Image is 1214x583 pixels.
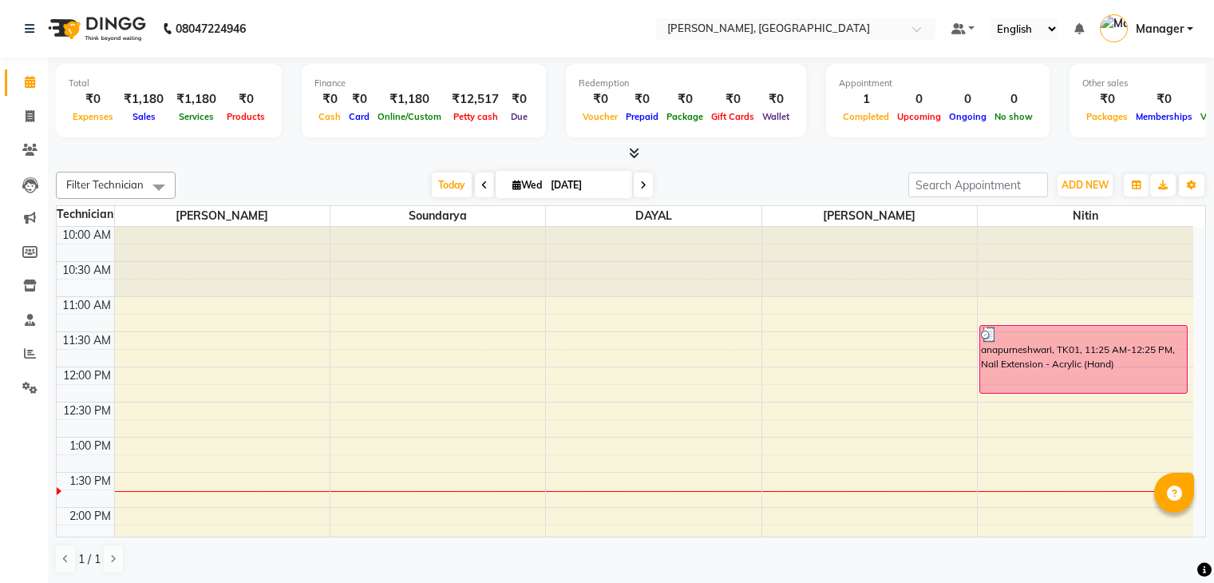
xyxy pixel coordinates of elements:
div: ₹0 [314,90,345,109]
button: ADD NEW [1058,174,1113,196]
span: [PERSON_NAME] [115,206,330,226]
img: logo [41,6,150,51]
div: ₹0 [69,90,117,109]
div: ₹12,517 [445,90,505,109]
div: ₹1,180 [170,90,223,109]
div: Redemption [579,77,793,90]
span: ADD NEW [1062,179,1109,191]
input: Search Appointment [908,173,1048,197]
span: Gift Cards [707,111,758,122]
span: Online/Custom [374,111,445,122]
span: DAYAL [546,206,761,226]
div: Finance [314,77,533,90]
span: Sales [129,111,160,122]
span: Nitin [978,206,1193,226]
span: Wed [508,179,546,191]
span: Memberships [1132,111,1196,122]
div: ₹0 [758,90,793,109]
span: Services [175,111,218,122]
div: ₹0 [662,90,707,109]
span: Wallet [758,111,793,122]
div: ₹1,180 [374,90,445,109]
div: 10:30 AM [59,262,114,279]
div: ₹0 [622,90,662,109]
span: Package [662,111,707,122]
div: 12:30 PM [60,403,114,419]
div: 0 [893,90,945,109]
div: 1:30 PM [66,473,114,490]
span: Products [223,111,269,122]
span: Ongoing [945,111,991,122]
span: Soundarya [330,206,545,226]
span: Today [432,173,472,197]
span: 1 / 1 [78,551,101,568]
div: 1:00 PM [66,438,114,454]
span: Petty cash [449,111,502,122]
div: 2:00 PM [66,508,114,525]
span: Cash [314,111,345,122]
div: 10:00 AM [59,227,114,244]
span: Manager [1136,21,1184,38]
b: 08047224946 [176,6,246,51]
img: Manager [1100,14,1128,42]
span: Packages [1082,111,1132,122]
input: 2025-09-03 [546,173,626,197]
iframe: chat widget [1147,519,1198,567]
span: Upcoming [893,111,945,122]
div: ₹0 [223,90,269,109]
div: Total [69,77,269,90]
span: [PERSON_NAME] [762,206,977,226]
div: 0 [945,90,991,109]
div: Technician [57,206,114,223]
div: ₹0 [1082,90,1132,109]
div: ₹0 [579,90,622,109]
div: 0 [991,90,1037,109]
span: Expenses [69,111,117,122]
span: Completed [839,111,893,122]
span: No show [991,111,1037,122]
span: Card [345,111,374,122]
span: Voucher [579,111,622,122]
div: ₹0 [1132,90,1196,109]
span: Due [507,111,532,122]
div: ₹0 [345,90,374,109]
div: ₹0 [707,90,758,109]
span: Filter Technician [66,178,144,191]
div: 1 [839,90,893,109]
div: ₹0 [505,90,533,109]
div: 11:00 AM [59,297,114,314]
div: ₹1,180 [117,90,170,109]
div: anapurneshwari, TK01, 11:25 AM-12:25 PM, Nail Extension - Acrylic (Hand) [980,326,1187,393]
div: 11:30 AM [59,332,114,349]
div: 12:00 PM [60,367,114,384]
span: Prepaid [622,111,662,122]
div: Appointment [839,77,1037,90]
